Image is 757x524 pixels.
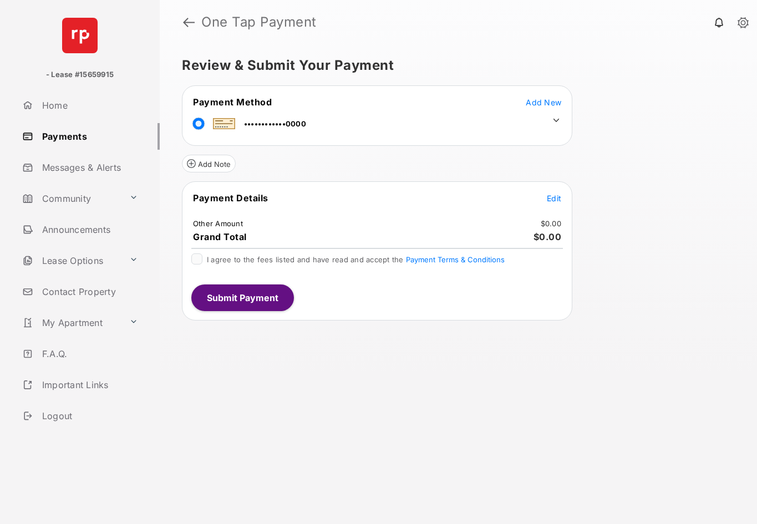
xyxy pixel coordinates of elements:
[244,119,306,128] span: ••••••••••••0000
[18,278,160,305] a: Contact Property
[18,216,160,243] a: Announcements
[18,123,160,150] a: Payments
[193,231,247,242] span: Grand Total
[18,247,125,274] a: Lease Options
[18,403,160,429] a: Logout
[46,69,114,80] p: - Lease #15659915
[18,92,160,119] a: Home
[540,218,562,228] td: $0.00
[193,192,268,204] span: Payment Details
[207,255,505,264] span: I agree to the fees listed and have read and accept the
[18,340,160,367] a: F.A.Q.
[18,185,125,212] a: Community
[534,231,562,242] span: $0.00
[18,372,143,398] a: Important Links
[526,96,561,108] button: Add New
[193,96,272,108] span: Payment Method
[526,98,561,107] span: Add New
[182,59,726,72] h5: Review & Submit Your Payment
[192,218,243,228] td: Other Amount
[191,284,294,311] button: Submit Payment
[182,155,236,172] button: Add Note
[547,194,561,203] span: Edit
[547,192,561,204] button: Edit
[18,309,125,336] a: My Apartment
[201,16,317,29] strong: One Tap Payment
[62,18,98,53] img: svg+xml;base64,PHN2ZyB4bWxucz0iaHR0cDovL3d3dy53My5vcmcvMjAwMC9zdmciIHdpZHRoPSI2NCIgaGVpZ2h0PSI2NC...
[406,255,505,264] button: I agree to the fees listed and have read and accept the
[18,154,160,181] a: Messages & Alerts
